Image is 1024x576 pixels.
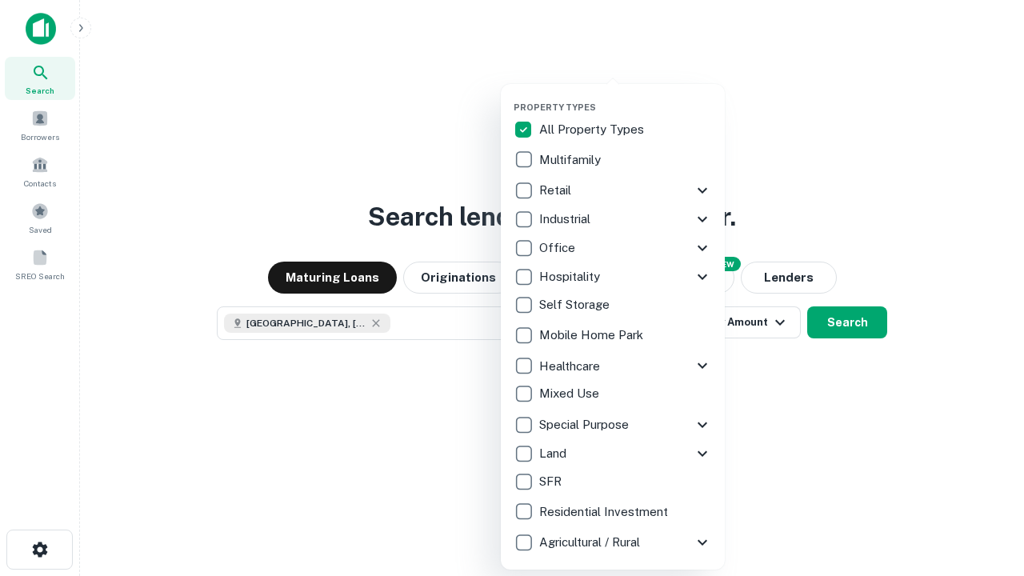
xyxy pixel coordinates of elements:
p: Mixed Use [539,384,602,403]
div: Office [514,234,712,262]
div: Special Purpose [514,410,712,439]
div: Land [514,439,712,468]
iframe: Chat Widget [944,448,1024,525]
p: Land [539,444,570,463]
div: Agricultural / Rural [514,528,712,557]
p: Industrial [539,210,594,229]
p: Hospitality [539,267,603,286]
p: All Property Types [539,120,647,139]
div: Retail [514,176,712,205]
p: Residential Investment [539,502,671,522]
span: Property Types [514,102,596,112]
p: Multifamily [539,150,604,170]
p: Special Purpose [539,415,632,434]
div: Hospitality [514,262,712,291]
p: Self Storage [539,295,613,314]
p: Agricultural / Rural [539,533,643,552]
p: Retail [539,181,574,200]
div: Healthcare [514,351,712,380]
div: Industrial [514,205,712,234]
p: Healthcare [539,357,603,376]
p: SFR [539,472,565,491]
p: Mobile Home Park [539,326,646,345]
p: Office [539,238,578,258]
